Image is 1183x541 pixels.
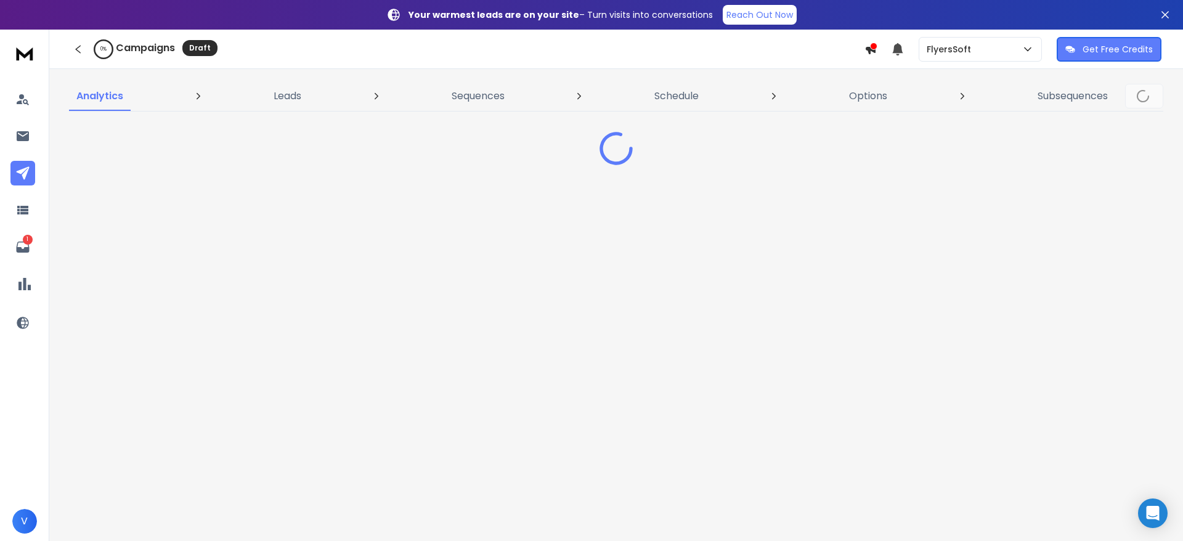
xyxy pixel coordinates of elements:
[1030,81,1115,111] a: Subsequences
[12,42,37,65] img: logo
[842,81,895,111] a: Options
[1057,37,1161,62] button: Get Free Credits
[116,41,175,55] h1: Campaigns
[10,235,35,259] a: 1
[1083,43,1153,55] p: Get Free Credits
[182,40,217,56] div: Draft
[409,9,579,21] strong: Your warmest leads are on your site
[927,43,976,55] p: FlyersSoft
[1038,89,1108,104] p: Subsequences
[266,81,309,111] a: Leads
[444,81,512,111] a: Sequences
[654,89,699,104] p: Schedule
[726,9,793,21] p: Reach Out Now
[274,89,301,104] p: Leads
[76,89,123,104] p: Analytics
[409,9,713,21] p: – Turn visits into conversations
[100,46,107,53] p: 0 %
[69,81,131,111] a: Analytics
[452,89,505,104] p: Sequences
[723,5,797,25] a: Reach Out Now
[647,81,706,111] a: Schedule
[1138,498,1168,528] div: Open Intercom Messenger
[12,509,37,534] button: V
[23,235,33,245] p: 1
[849,89,887,104] p: Options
